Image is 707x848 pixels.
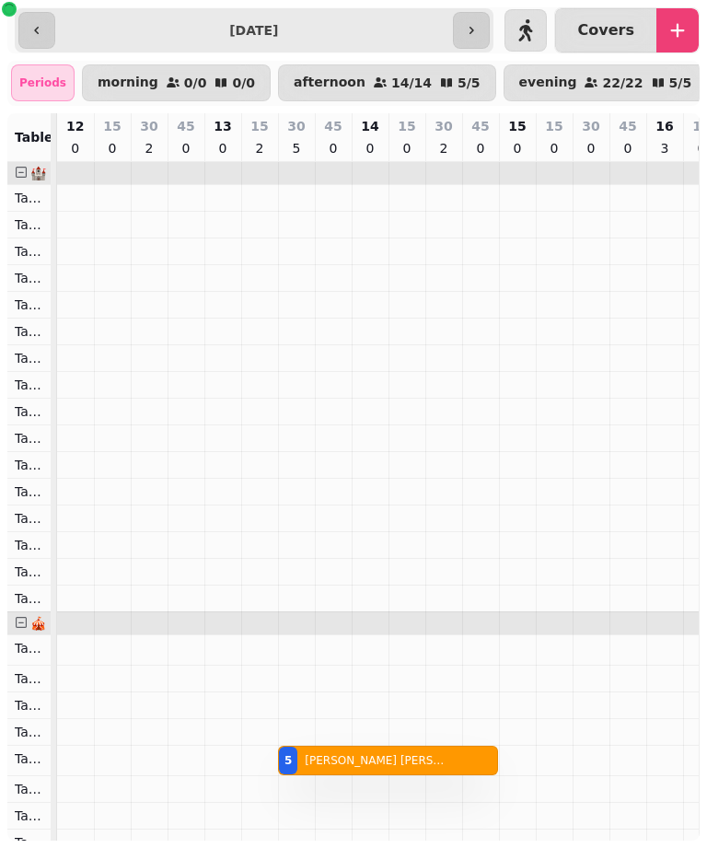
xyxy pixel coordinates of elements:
p: 0 [363,139,377,157]
p: Table 202 [15,669,43,688]
p: 30 [582,117,599,135]
p: 5 / 5 [669,76,692,89]
p: 14 [361,117,378,135]
p: Table 108 [15,376,43,394]
p: 0 [620,139,635,157]
p: 45 [471,117,489,135]
p: Table 101 [15,189,43,207]
p: [PERSON_NAME] [PERSON_NAME] [305,753,446,768]
p: Table 104 [15,269,43,287]
p: Table 116 [15,589,43,608]
p: 0 [510,139,525,157]
p: 5 / 5 [458,76,481,89]
p: 15 [545,117,562,135]
p: 13 [214,117,231,135]
p: 0 [400,139,414,157]
p: 12 [66,117,84,135]
p: Table 114 [15,536,43,554]
div: 5 [284,753,292,768]
p: Table 103 [15,242,43,261]
p: Table 110 [15,429,43,447]
span: 🎪 Under Cover [30,616,141,631]
p: Table 201 [15,639,43,657]
p: 0 [584,139,598,157]
p: 2 [436,139,451,157]
p: afternoon [294,76,365,90]
p: 15 [398,117,415,135]
p: Table 106 [15,322,43,341]
p: Table 107 [15,349,43,367]
p: Table 203 [15,696,43,714]
p: Table 112 [15,482,43,501]
p: morning [98,76,158,90]
p: 2 [142,139,156,157]
p: evening [519,76,577,90]
p: 15 [250,117,268,135]
p: 15 [508,117,526,135]
p: Table 109 [15,402,43,421]
p: 0 [105,139,120,157]
p: 0 [215,139,230,157]
p: 5 [289,139,304,157]
p: 45 [177,117,194,135]
p: Table 204 [15,723,43,741]
p: 0 / 0 [184,76,207,89]
p: 0 [473,139,488,157]
p: 45 [619,117,636,135]
button: Covers [555,8,656,52]
p: 0 [547,139,562,157]
p: Table 206 [15,780,43,798]
p: Table 207 [15,807,43,825]
p: Table 113 [15,509,43,528]
p: Table 205 [15,749,43,768]
p: 16 [655,117,673,135]
p: 0 [68,139,83,157]
p: 15 [103,117,121,135]
button: afternoon14/145/5 [278,64,496,101]
span: Table [15,130,53,145]
p: 30 [435,117,452,135]
button: morning0/00/0 [82,64,271,101]
p: 0 [326,139,341,157]
p: 2 [252,139,267,157]
div: Periods [11,64,75,101]
p: 30 [287,117,305,135]
p: Table 115 [15,563,43,581]
p: Table 111 [15,456,43,474]
span: 🏰 Window Seats [30,166,154,180]
p: Table 102 [15,215,43,234]
p: 0 / 0 [232,76,255,89]
p: 30 [140,117,157,135]
p: Table 105 [15,296,43,314]
p: 22 / 22 [602,76,643,89]
p: 3 [657,139,672,157]
p: 14 / 14 [391,76,432,89]
p: 0 [179,139,193,157]
p: 45 [324,117,342,135]
p: Covers [578,23,634,38]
